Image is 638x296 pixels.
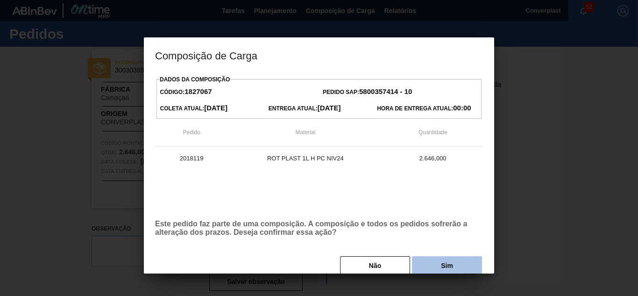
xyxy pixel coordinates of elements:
strong: [DATE] [204,104,227,112]
span: Pedido [183,129,200,136]
button: Não [340,256,410,275]
h3: Composição de Carga [144,37,494,73]
strong: 5800357414 - 10 [359,87,412,95]
strong: [DATE] [318,104,341,112]
td: ROT PLAST 1L H PC NIV24 [228,146,383,170]
span: Hora de Entrega Atual: [377,105,471,112]
strong: 1827067 [184,87,212,95]
p: Este pedido faz parte de uma composição. A composição e todos os pedidos sofrerão a alteração dos... [155,220,483,237]
span: Código: [160,89,212,95]
td: 2.646,000 [383,146,483,170]
label: Dados da Composição [160,76,230,83]
button: Sim [412,256,482,275]
span: Coleta Atual: [160,105,227,112]
span: Pedido SAP: [323,89,412,95]
strong: 00:00 [453,104,471,112]
span: Quantidade [418,129,447,136]
td: 2018119 [155,146,228,170]
span: Material [296,129,316,136]
span: Entrega Atual: [269,105,341,112]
